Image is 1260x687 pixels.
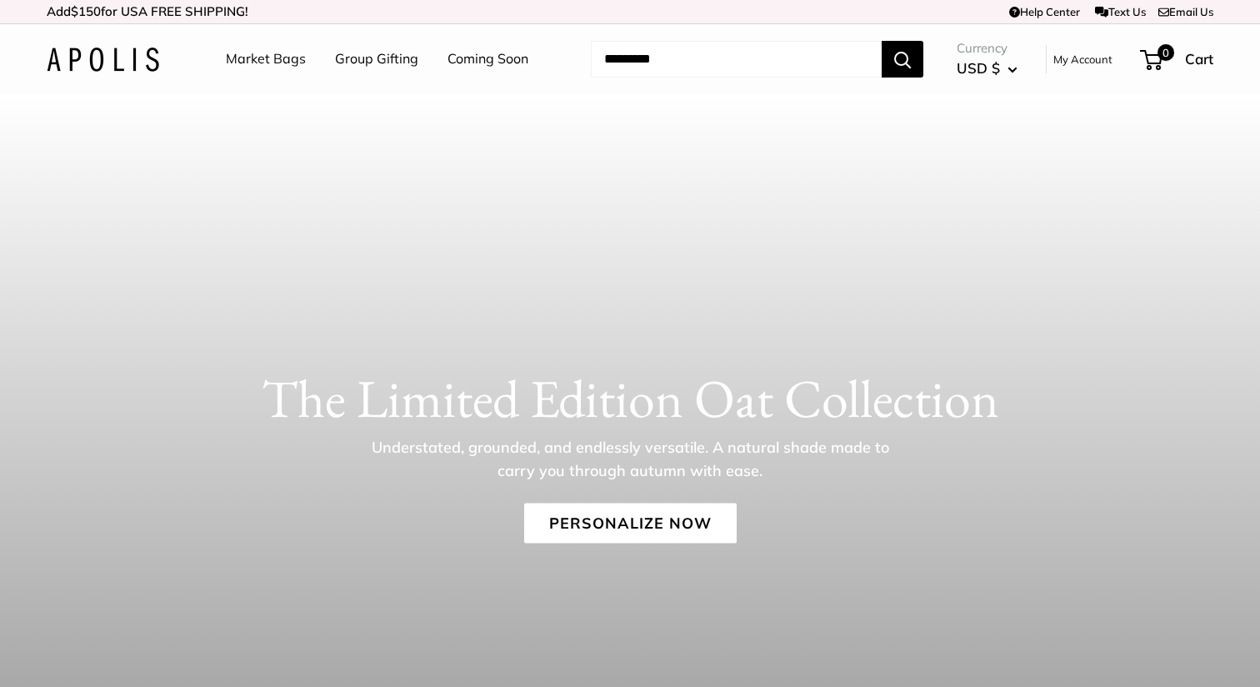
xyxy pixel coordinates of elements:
[957,37,1017,60] span: Currency
[957,55,1017,82] button: USD $
[1009,5,1080,18] a: Help Center
[1095,5,1146,18] a: Text Us
[47,367,1213,430] h1: The Limited Edition Oat Collection
[47,48,159,72] img: Apolis
[1142,46,1213,73] a: 0 Cart
[1185,50,1213,68] span: Cart
[335,47,418,72] a: Group Gifting
[359,436,901,483] p: Understated, grounded, and endlessly versatile. A natural shade made to carry you through autumn ...
[447,47,528,72] a: Coming Soon
[1053,49,1112,69] a: My Account
[882,41,923,78] button: Search
[957,59,1000,77] span: USD $
[226,47,306,72] a: Market Bags
[71,3,101,19] span: $150
[591,41,882,78] input: Search...
[1157,44,1174,61] span: 0
[1158,5,1213,18] a: Email Us
[524,504,737,544] a: Personalize Now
